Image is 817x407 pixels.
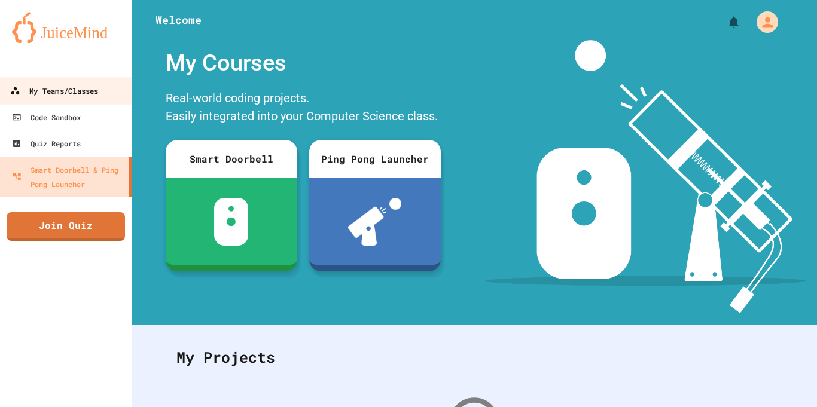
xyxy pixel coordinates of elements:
[705,12,744,32] div: My Notifications
[12,163,124,191] div: Smart Doorbell & Ping Pong Launcher
[214,198,248,246] img: sdb-white.svg
[309,140,441,178] div: Ping Pong Launcher
[7,212,125,241] a: Join Quiz
[160,40,447,86] div: My Courses
[160,86,447,131] div: Real-world coding projects. Easily integrated into your Computer Science class.
[12,12,120,43] img: logo-orange.svg
[164,334,784,381] div: My Projects
[12,136,81,151] div: Quiz Reports
[348,198,401,246] img: ppl-with-ball.png
[166,140,297,178] div: Smart Doorbell
[12,110,81,124] div: Code Sandbox
[744,8,781,36] div: My Account
[10,84,98,99] div: My Teams/Classes
[485,40,806,313] img: banner-image-my-projects.png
